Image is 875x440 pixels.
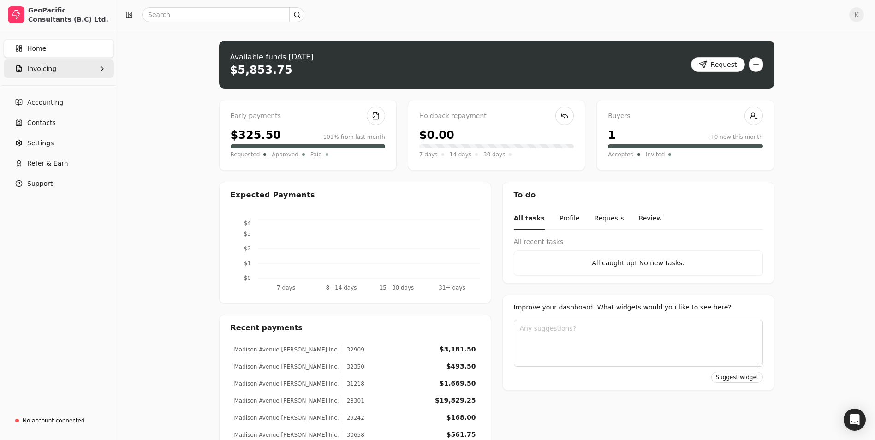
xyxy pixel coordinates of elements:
[234,397,339,405] div: Madison Avenue [PERSON_NAME] Inc.
[231,190,315,201] div: Expected Payments
[234,414,339,422] div: Madison Avenue [PERSON_NAME] Inc.
[639,208,662,230] button: Review
[691,57,745,72] button: Request
[231,111,385,121] div: Early payments
[446,362,476,371] div: $493.50
[435,396,476,405] div: $19,829.25
[28,6,110,24] div: GeoPacific Consultants (B.C) Ltd.
[244,231,250,237] tspan: $3
[27,159,68,168] span: Refer & Earn
[711,372,762,383] button: Suggest widget
[844,409,866,431] div: Open Intercom Messenger
[277,285,295,291] tspan: 7 days
[646,150,665,159] span: Invited
[4,59,114,78] button: Invoicing
[234,363,339,371] div: Madison Avenue [PERSON_NAME] Inc.
[419,127,454,143] div: $0.00
[244,245,250,252] tspan: $2
[326,285,357,291] tspan: 8 - 14 days
[244,220,250,226] tspan: $4
[343,363,364,371] div: 32350
[27,44,46,54] span: Home
[231,127,281,143] div: $325.50
[419,150,438,159] span: 7 days
[244,260,250,267] tspan: $1
[244,275,250,281] tspan: $0
[522,258,755,268] div: All caught up! No new tasks.
[608,127,616,143] div: 1
[514,237,763,247] div: All recent tasks
[343,397,364,405] div: 28301
[503,182,774,208] div: To do
[27,138,54,148] span: Settings
[4,39,114,58] a: Home
[710,133,763,141] div: +0 new this month
[230,63,292,77] div: $5,853.75
[343,414,364,422] div: 29242
[514,303,763,312] div: Improve your dashboard. What widgets would you like to see here?
[142,7,304,22] input: Search
[343,380,364,388] div: 31218
[608,111,762,121] div: Buyers
[560,208,580,230] button: Profile
[234,431,339,439] div: Madison Avenue [PERSON_NAME] Inc.
[450,150,471,159] span: 14 days
[849,7,864,22] button: K
[419,111,574,121] div: Holdback repayment
[439,285,465,291] tspan: 31+ days
[27,98,63,107] span: Accounting
[483,150,505,159] span: 30 days
[440,345,476,354] div: $3,181.50
[4,134,114,152] a: Settings
[321,133,385,141] div: -101% from last month
[4,154,114,172] button: Refer & Earn
[4,113,114,132] a: Contacts
[27,64,56,74] span: Invoicing
[234,380,339,388] div: Madison Avenue [PERSON_NAME] Inc.
[310,150,322,159] span: Paid
[343,431,364,439] div: 30658
[446,430,476,440] div: $561.75
[343,345,364,354] div: 32909
[234,345,339,354] div: Madison Avenue [PERSON_NAME] Inc.
[379,285,414,291] tspan: 15 - 30 days
[231,150,260,159] span: Requested
[27,179,53,189] span: Support
[272,150,298,159] span: Approved
[446,413,476,422] div: $168.00
[27,118,56,128] span: Contacts
[4,412,114,429] a: No account connected
[514,208,545,230] button: All tasks
[440,379,476,388] div: $1,669.50
[220,315,491,341] div: Recent payments
[594,208,624,230] button: Requests
[4,93,114,112] a: Accounting
[608,150,634,159] span: Accepted
[4,174,114,193] button: Support
[23,416,85,425] div: No account connected
[230,52,314,63] div: Available funds [DATE]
